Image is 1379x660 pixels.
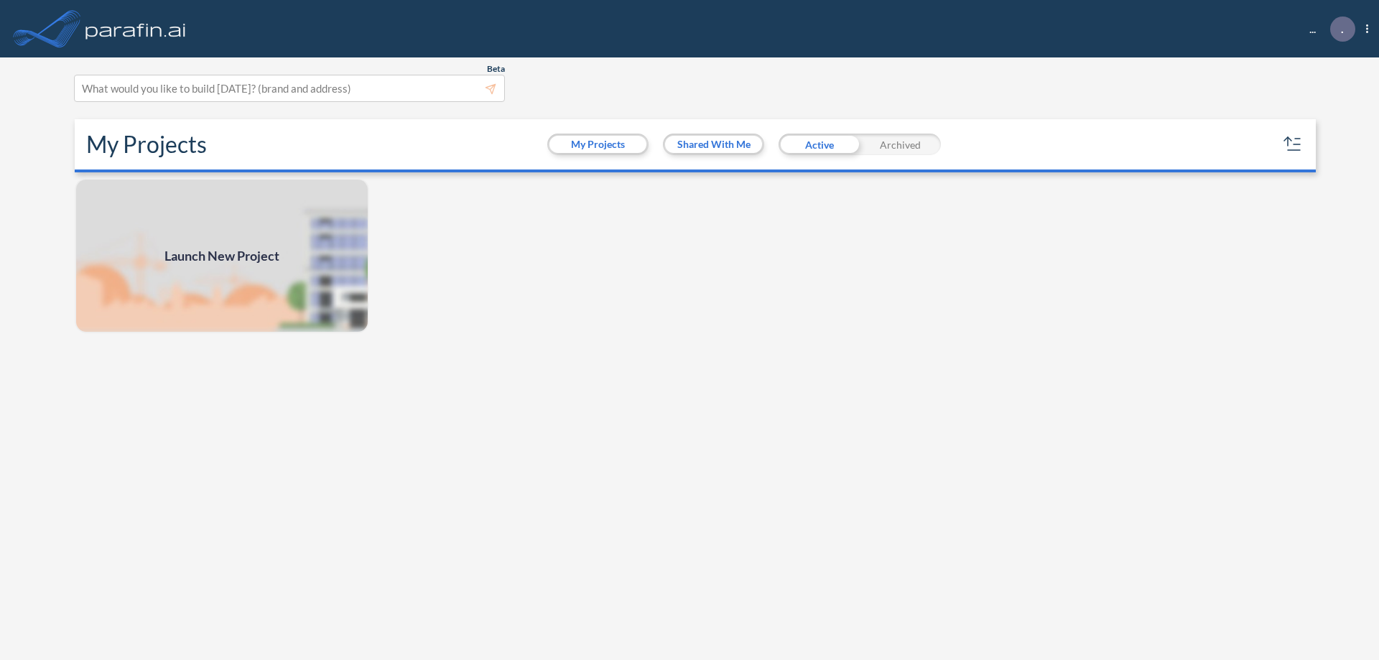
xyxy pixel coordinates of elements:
[86,131,207,158] h2: My Projects
[487,63,505,75] span: Beta
[164,246,279,266] span: Launch New Project
[83,14,189,43] img: logo
[75,178,369,333] a: Launch New Project
[549,136,646,153] button: My Projects
[1281,133,1304,156] button: sort
[860,134,941,155] div: Archived
[779,134,860,155] div: Active
[75,178,369,333] img: add
[1341,22,1344,35] p: .
[665,136,762,153] button: Shared With Me
[1288,17,1368,42] div: ...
